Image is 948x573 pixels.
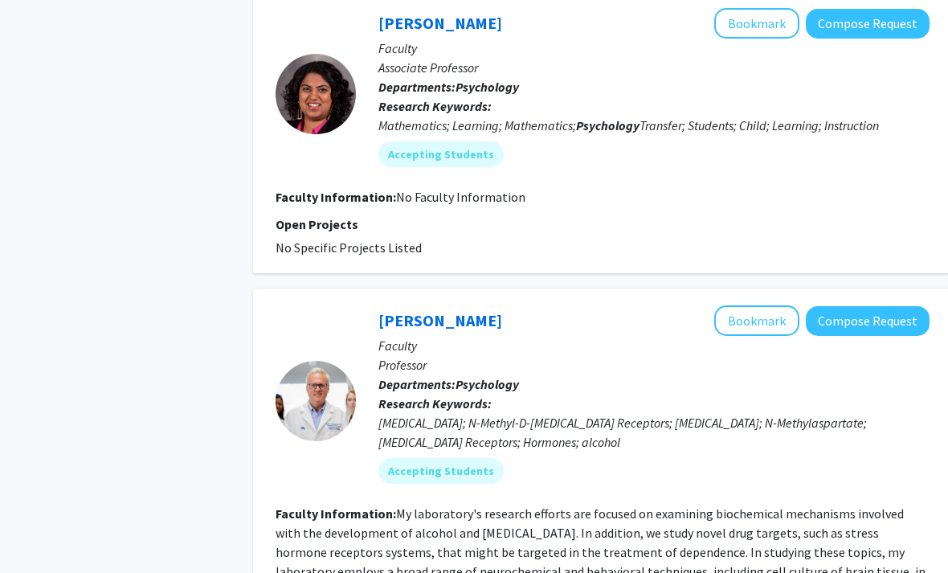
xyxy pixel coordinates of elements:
[378,458,504,484] mat-chip: Accepting Students
[378,13,502,33] a: [PERSON_NAME]
[378,376,456,392] b: Departments:
[378,116,930,135] div: Mathematics; Learning; Mathematics; Transfer; Students; Child; Learning; Instruction
[378,395,492,411] b: Research Keywords:
[396,189,525,205] span: No Faculty Information
[456,79,519,95] b: Psychology
[276,505,396,522] b: Faculty Information:
[276,189,396,205] b: Faculty Information:
[806,9,930,39] button: Compose Request to Pooja Sidney
[378,98,492,114] b: Research Keywords:
[378,355,930,374] p: Professor
[378,413,930,452] div: [MEDICAL_DATA]; N-Methyl-D-[MEDICAL_DATA] Receptors; [MEDICAL_DATA]; N-Methylaspartate; [MEDICAL_...
[378,79,456,95] b: Departments:
[806,306,930,336] button: Compose Request to Mark Prendergast
[714,8,799,39] button: Add Pooja Sidney to Bookmarks
[378,141,504,167] mat-chip: Accepting Students
[276,239,422,256] span: No Specific Projects Listed
[378,58,930,77] p: Associate Professor
[378,39,930,58] p: Faculty
[714,305,799,336] button: Add Mark Prendergast to Bookmarks
[276,215,930,234] p: Open Projects
[12,501,68,561] iframe: Chat
[378,336,930,355] p: Faculty
[378,310,502,330] a: [PERSON_NAME]
[456,376,519,392] b: Psychology
[576,117,639,133] b: Psychology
